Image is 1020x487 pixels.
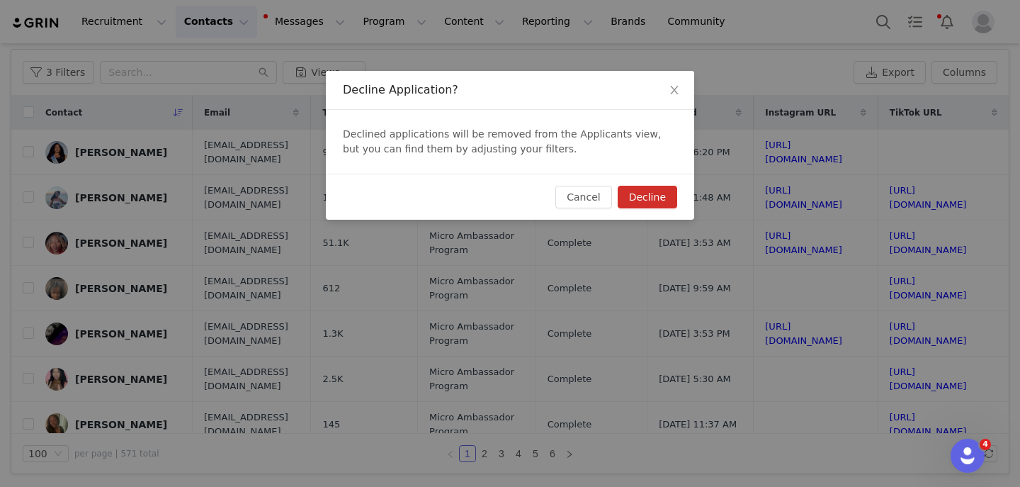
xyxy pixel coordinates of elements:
[951,439,985,473] iframe: Intercom live chat
[654,71,694,111] button: Close
[555,186,611,208] button: Cancel
[326,110,694,174] div: Declined applications will be removed from the Applicants view, but you can find them by adjustin...
[669,84,680,96] i: icon: close
[343,82,677,98] div: Decline Application?
[980,439,991,450] span: 4
[618,186,677,208] button: Decline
